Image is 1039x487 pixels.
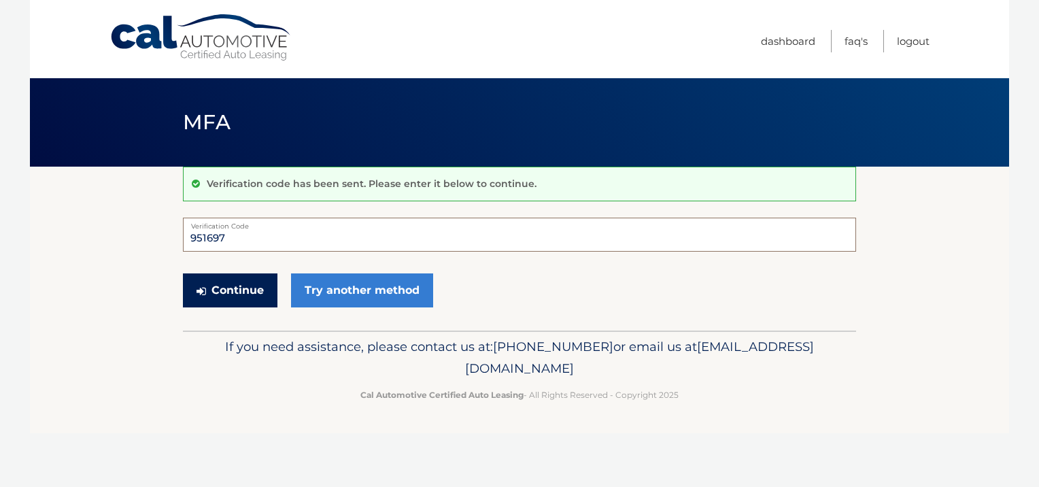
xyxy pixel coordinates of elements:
button: Continue [183,273,277,307]
a: FAQ's [845,30,868,52]
a: Dashboard [761,30,815,52]
a: Logout [897,30,930,52]
a: Cal Automotive [109,14,293,62]
span: [EMAIL_ADDRESS][DOMAIN_NAME] [465,339,814,376]
span: MFA [183,110,231,135]
p: Verification code has been sent. Please enter it below to continue. [207,178,536,190]
p: If you need assistance, please contact us at: or email us at [192,336,847,380]
label: Verification Code [183,218,856,229]
p: - All Rights Reserved - Copyright 2025 [192,388,847,402]
span: [PHONE_NUMBER] [493,339,613,354]
strong: Cal Automotive Certified Auto Leasing [360,390,524,400]
input: Verification Code [183,218,856,252]
a: Try another method [291,273,433,307]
